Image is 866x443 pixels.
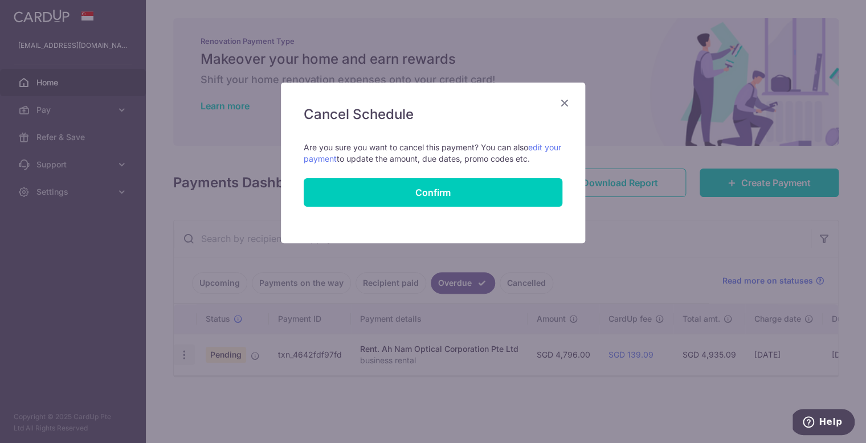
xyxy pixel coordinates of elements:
[793,409,855,437] iframe: Opens a widget where you can find more information
[304,142,562,165] p: Are you sure you want to cancel this payment? You can also to update the amount, due dates, promo...
[558,96,571,110] button: Close
[304,105,562,124] h5: Cancel Schedule
[304,178,562,207] input: Confirm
